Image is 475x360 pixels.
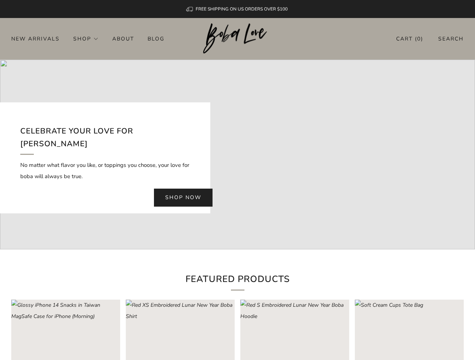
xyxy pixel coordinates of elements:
span: FREE SHIPPING ON US ORDERS OVER $100 [196,6,288,12]
img: Boba Love [203,23,272,54]
items-count: 0 [417,35,421,42]
h2: Celebrate your love for [PERSON_NAME] [20,125,190,154]
a: Shop now [154,189,213,207]
h2: Featured Products [114,272,362,291]
a: New Arrivals [11,33,60,45]
a: Blog [148,33,164,45]
a: Cart [396,33,423,45]
a: Search [438,33,464,45]
a: Shop [73,33,99,45]
p: No matter what flavor you like, or toppings you choose, your love for boba will always be true. [20,159,190,182]
a: About [112,33,134,45]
